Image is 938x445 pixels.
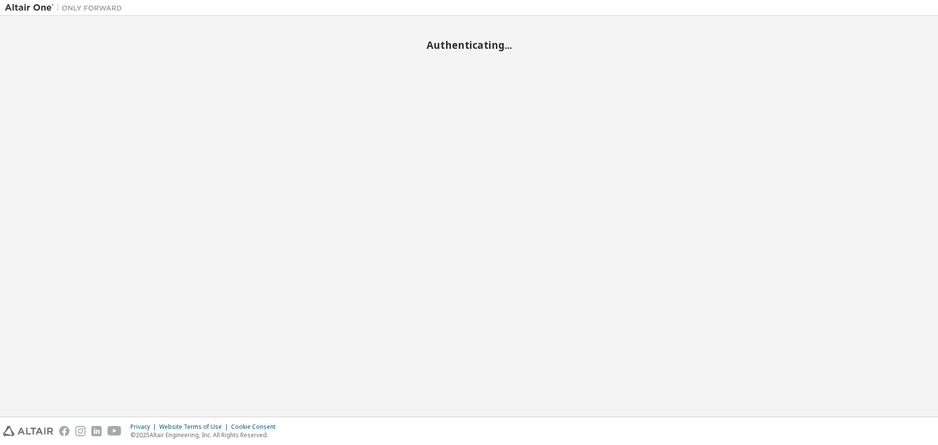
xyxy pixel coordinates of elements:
img: altair_logo.svg [3,426,53,436]
p: © 2025 Altair Engineering, Inc. All Rights Reserved. [130,431,281,439]
h2: Authenticating... [5,39,933,51]
img: instagram.svg [75,426,85,436]
img: linkedin.svg [91,426,102,436]
div: Cookie Consent [231,423,281,431]
img: Altair One [5,3,127,13]
div: Privacy [130,423,159,431]
div: Website Terms of Use [159,423,231,431]
img: youtube.svg [107,426,122,436]
img: facebook.svg [59,426,69,436]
